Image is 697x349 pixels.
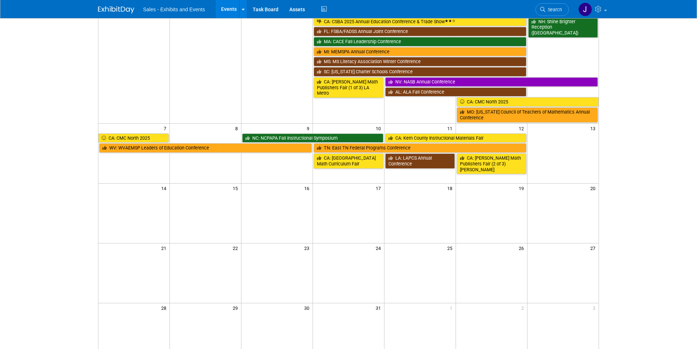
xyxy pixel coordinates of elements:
[535,3,569,16] a: Search
[314,37,526,46] a: MA: CACE Fall Leadership Conference
[160,243,170,252] span: 21
[160,303,170,312] span: 28
[590,124,599,133] span: 13
[528,17,598,38] a: NH: Shine Brighter Reception ([GEOGRAPHIC_DATA])
[303,243,313,252] span: 23
[375,124,384,133] span: 10
[447,243,456,252] span: 25
[143,7,205,12] span: Sales - Exhibits and Events
[385,153,455,168] a: LA: LAPCS Annual Conference
[385,134,526,143] a: CA: Kern County Instructional Materials Fair
[314,17,526,26] a: CA: CSBA 2025 Annual Education Conference & Trade Show
[303,303,313,312] span: 30
[314,153,383,168] a: CA: [GEOGRAPHIC_DATA] Math Curriculum Fair
[590,243,599,252] span: 27
[590,184,599,193] span: 20
[545,7,562,12] span: Search
[592,303,599,312] span: 3
[375,303,384,312] span: 31
[98,134,169,143] a: CA: CMC North 2025
[518,243,527,252] span: 26
[235,124,241,133] span: 8
[314,57,526,66] a: MS: MS Literacy Association Winter Conference
[375,184,384,193] span: 17
[314,77,383,98] a: CA: [PERSON_NAME] Math Publishers Fair (1 of 3) LA Metro
[98,6,134,13] img: ExhibitDay
[242,134,383,143] a: NC: NCPAPA Fall Instructional Symposium
[447,124,456,133] span: 11
[518,184,527,193] span: 19
[521,303,527,312] span: 2
[314,27,526,36] a: FL: FSBA/FADSS Annual Joint Conference
[457,153,526,174] a: CA: [PERSON_NAME] Math Publishers Fair (2 of 3) [PERSON_NAME]
[232,243,241,252] span: 22
[314,67,526,77] a: SC: [US_STATE] Charter Schools Conference
[457,107,598,122] a: MO: [US_STATE] Council of Teachers of Mathematics Annual Conference
[375,243,384,252] span: 24
[306,124,313,133] span: 9
[518,124,527,133] span: 12
[449,303,456,312] span: 1
[447,184,456,193] span: 18
[314,47,526,57] a: MI: MEMSPA Annual Conference
[385,77,598,87] a: NV: NASB Annual Conference
[99,143,312,153] a: WV: WVAEMSP Leaders of Education Conference
[314,143,526,153] a: TN: East TN Federal Programs Conference
[303,184,313,193] span: 16
[232,303,241,312] span: 29
[160,184,170,193] span: 14
[457,97,599,107] a: CA: CMC North 2025
[163,124,170,133] span: 7
[385,87,526,97] a: AL: ALA Fall Conference
[232,184,241,193] span: 15
[578,3,592,16] img: Joe Quinn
